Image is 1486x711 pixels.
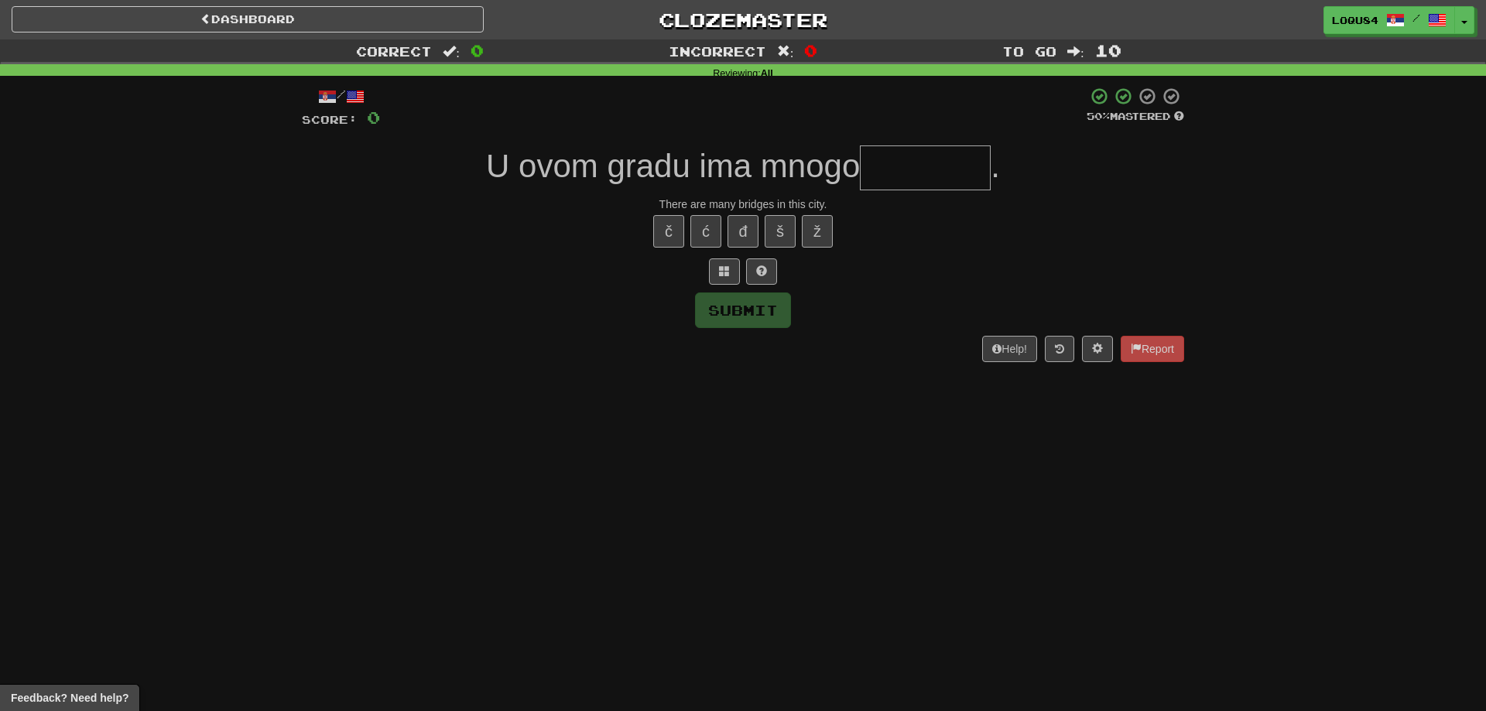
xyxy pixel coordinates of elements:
[356,43,432,59] span: Correct
[1045,336,1074,362] button: Round history (alt+y)
[486,148,860,184] span: U ovom gradu ima mnogo
[802,215,833,248] button: ž
[302,87,380,106] div: /
[982,336,1037,362] button: Help!
[690,215,721,248] button: ć
[804,41,817,60] span: 0
[507,6,979,33] a: Clozemaster
[471,41,484,60] span: 0
[1002,43,1056,59] span: To go
[765,215,796,248] button: š
[669,43,766,59] span: Incorrect
[1087,110,1184,124] div: Mastered
[653,215,684,248] button: č
[761,68,773,79] strong: All
[1121,336,1184,362] button: Report
[695,292,791,328] button: Submit
[1087,110,1110,122] span: 50 %
[991,148,1000,184] span: .
[1332,13,1378,27] span: loqu84
[728,215,758,248] button: đ
[1095,41,1121,60] span: 10
[1412,12,1420,23] span: /
[443,45,460,58] span: :
[777,45,794,58] span: :
[11,690,128,706] span: Open feedback widget
[302,113,358,126] span: Score:
[12,6,484,32] a: Dashboard
[367,108,380,127] span: 0
[746,258,777,285] button: Single letter hint - you only get 1 per sentence and score half the points! alt+h
[302,197,1184,212] div: There are many bridges in this city.
[709,258,740,285] button: Switch sentence to multiple choice alt+p
[1067,45,1084,58] span: :
[1323,6,1455,34] a: loqu84 /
